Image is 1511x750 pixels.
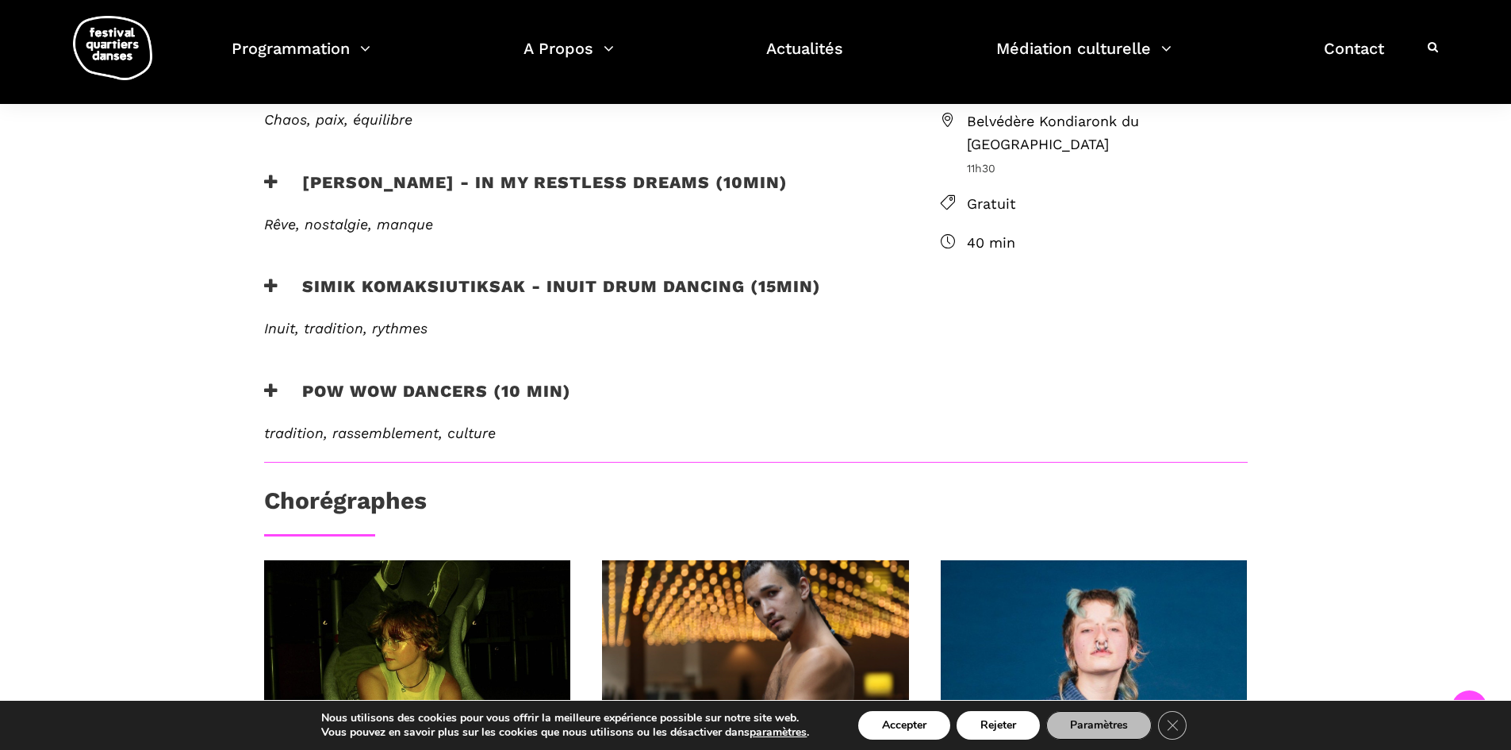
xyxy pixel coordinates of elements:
[1324,35,1384,82] a: Contact
[264,487,427,526] h3: Chorégraphes
[858,711,950,740] button: Accepter
[967,232,1248,255] span: 40 min
[957,711,1040,740] button: Rejeter
[73,16,152,80] img: logo-fqd-med
[967,160,1248,177] span: 11h30
[750,725,807,740] button: paramètres
[1046,711,1152,740] button: Paramètres
[264,276,821,316] h3: Simik Komaksiutiksak - Inuit Drum Dancing (15min)
[264,111,412,128] em: Chaos, paix, équilibre
[967,193,1248,216] span: Gratuit
[264,425,496,441] em: tradition, rassemblement, culture
[264,320,428,337] em: Inuit, tradition, rythmes
[321,725,809,740] p: Vous pouvez en savoir plus sur les cookies que nous utilisons ou les désactiver dans .
[766,35,843,82] a: Actualités
[967,110,1248,156] span: Belvédère Kondiaronk du [GEOGRAPHIC_DATA]
[1158,711,1187,740] button: Close GDPR Cookie Banner
[321,711,809,725] p: Nous utilisons des cookies pour vous offrir la meilleure expérience possible sur notre site web.
[264,216,433,233] em: Rêve, nostalgie, manque
[264,172,788,212] h3: [PERSON_NAME] - In my restless dreams (10min)
[996,35,1172,82] a: Médiation culturelle
[523,35,614,82] a: A Propos
[232,35,370,82] a: Programmation
[264,381,571,421] h3: Pow Wow Dancers (10 min)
